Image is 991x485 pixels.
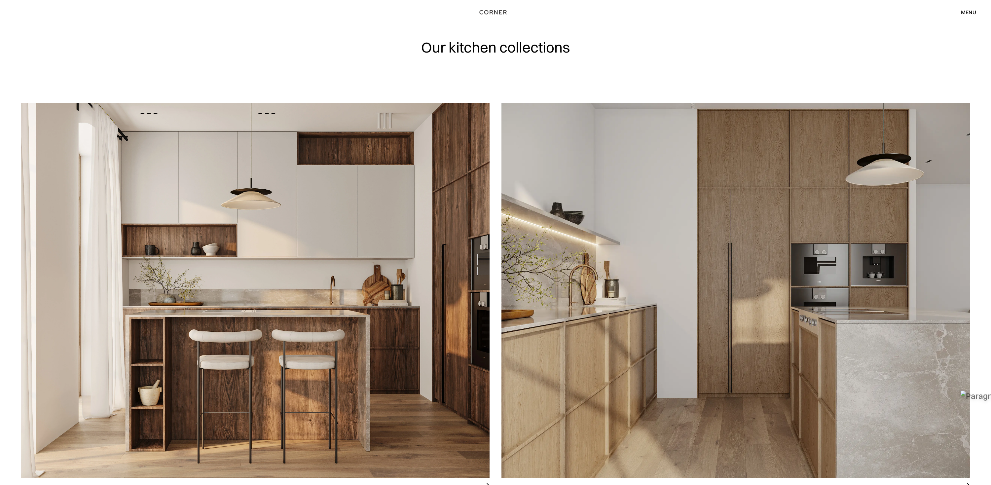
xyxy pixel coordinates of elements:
[954,7,976,18] div: menu
[961,10,976,15] div: menu
[459,8,532,17] a: home
[421,40,570,55] h1: Our kitchen collections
